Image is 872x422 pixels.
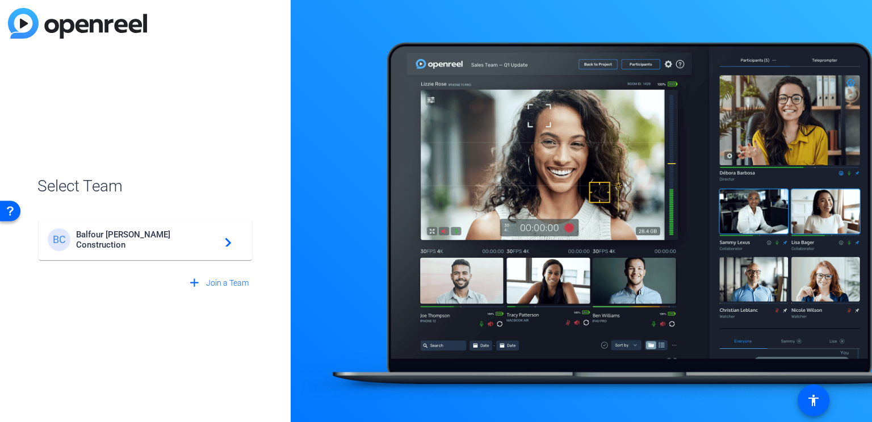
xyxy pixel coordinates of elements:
img: blue-gradient.svg [8,8,147,39]
mat-icon: navigate_next [218,233,232,246]
button: Join a Team [183,273,253,293]
span: Balfour [PERSON_NAME] Construction [76,229,218,250]
span: Join a Team [206,277,249,289]
mat-icon: add [187,276,202,290]
span: Select Team [37,174,253,198]
mat-icon: accessibility [807,394,820,407]
div: BC [48,228,70,251]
